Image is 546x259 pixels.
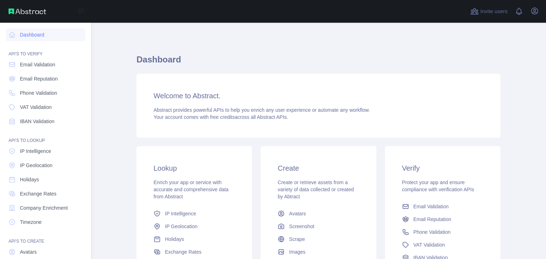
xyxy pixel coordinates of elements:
[278,180,354,199] span: Create or retrieve assets from a variety of data collected or created by Abtract
[469,6,509,17] button: Invite users
[154,114,288,120] span: Your account comes with across all Abstract APIs.
[6,43,85,57] div: API'S TO VERIFY
[154,91,483,101] h3: Welcome to Abstract.
[289,248,305,255] span: Images
[136,54,500,71] h1: Dashboard
[20,148,51,155] span: IP Intelligence
[275,233,362,246] a: Scrape
[399,238,486,251] a: VAT Validation
[6,173,85,186] a: Holidays
[6,145,85,158] a: IP Intelligence
[275,220,362,233] a: Screenshot
[6,246,85,258] a: Avatars
[289,210,306,217] span: Avatars
[6,87,85,99] a: Phone Validation
[6,28,85,41] a: Dashboard
[6,202,85,214] a: Company Enrichment
[20,61,55,68] span: Email Validation
[20,118,54,125] span: IBAN Validation
[6,129,85,143] div: API'S TO LOOKUP
[275,207,362,220] a: Avatars
[20,219,42,226] span: Timezone
[289,223,314,230] span: Screenshot
[20,89,57,97] span: Phone Validation
[165,248,202,255] span: Exchange Rates
[6,101,85,114] a: VAT Validation
[154,107,370,113] span: Abstract provides powerful APIs to help you enrich any user experience or automate any workflow.
[210,114,235,120] span: free credits
[399,200,486,213] a: Email Validation
[20,204,68,211] span: Company Enrichment
[480,7,508,16] span: Invite users
[165,223,198,230] span: IP Geolocation
[9,9,46,14] img: Abstract API
[6,115,85,128] a: IBAN Validation
[165,210,196,217] span: IP Intelligence
[151,207,238,220] a: IP Intelligence
[6,72,85,85] a: Email Reputation
[165,236,184,243] span: Holidays
[20,75,58,82] span: Email Reputation
[20,190,57,197] span: Exchange Rates
[413,228,451,236] span: Phone Validation
[154,163,235,173] h3: Lookup
[413,241,445,248] span: VAT Validation
[6,58,85,71] a: Email Validation
[402,180,474,192] span: Protect your app and ensure compliance with verification APIs
[154,180,229,199] span: Enrich your app or service with accurate and comprehensive data from Abstract
[399,226,486,238] a: Phone Validation
[20,162,53,169] span: IP Geolocation
[402,163,483,173] h3: Verify
[20,104,52,111] span: VAT Validation
[6,159,85,172] a: IP Geolocation
[413,203,449,210] span: Email Validation
[289,236,305,243] span: Scrape
[275,246,362,258] a: Images
[151,220,238,233] a: IP Geolocation
[6,187,85,200] a: Exchange Rates
[151,246,238,258] a: Exchange Rates
[20,176,39,183] span: Holidays
[399,213,486,226] a: Email Reputation
[278,163,359,173] h3: Create
[6,230,85,244] div: API'S TO CREATE
[6,216,85,228] a: Timezone
[413,216,451,223] span: Email Reputation
[20,248,37,255] span: Avatars
[151,233,238,246] a: Holidays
